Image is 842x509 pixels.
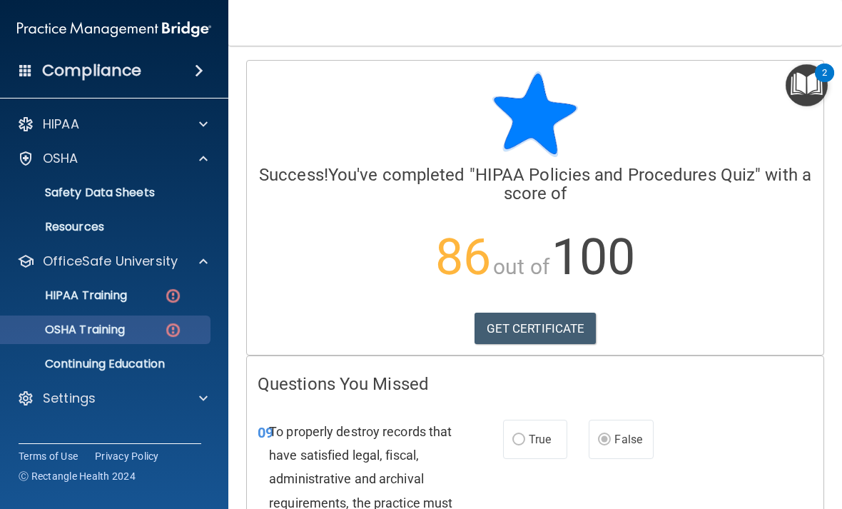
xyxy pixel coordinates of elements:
[17,150,208,167] a: OSHA
[43,390,96,407] p: Settings
[9,357,204,371] p: Continuing Education
[492,71,578,157] img: blue-star-rounded.9d042014.png
[42,61,141,81] h4: Compliance
[9,220,204,234] p: Resources
[95,449,159,463] a: Privacy Policy
[43,150,78,167] p: OSHA
[43,253,178,270] p: OfficeSafe University
[9,186,204,200] p: Safety Data Sheets
[822,73,827,91] div: 2
[19,469,136,483] span: Ⓒ Rectangle Health 2024
[258,424,273,441] span: 09
[43,116,79,133] p: HIPAA
[475,313,597,344] a: GET CERTIFICATE
[258,166,813,203] h4: You've completed " " with a score of
[17,390,208,407] a: Settings
[258,375,813,393] h4: Questions You Missed
[9,323,125,337] p: OSHA Training
[19,449,78,463] a: Terms of Use
[475,165,755,185] span: HIPAA Policies and Procedures Quiz
[493,254,549,279] span: out of
[529,433,551,446] span: True
[17,15,211,44] img: PMB logo
[435,228,491,286] span: 86
[17,116,208,133] a: HIPAA
[786,64,828,106] button: Open Resource Center, 2 new notifications
[552,228,635,286] span: 100
[17,253,208,270] a: OfficeSafe University
[259,165,328,185] span: Success!
[9,288,127,303] p: HIPAA Training
[164,287,182,305] img: danger-circle.6113f641.png
[512,435,525,445] input: True
[164,321,182,339] img: danger-circle.6113f641.png
[614,433,642,446] span: False
[598,435,611,445] input: False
